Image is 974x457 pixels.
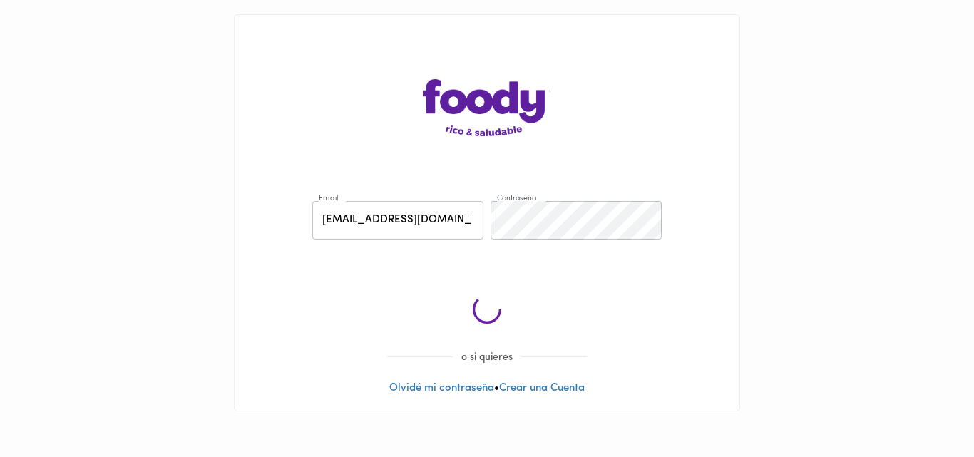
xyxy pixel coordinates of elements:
[389,383,494,394] a: Olvidé mi contraseña
[499,383,585,394] a: Crear una Cuenta
[891,374,960,443] iframe: Messagebird Livechat Widget
[453,352,521,363] span: o si quieres
[423,79,551,136] img: logo-main-page.png
[235,15,739,411] div: •
[312,201,483,240] input: pepitoperez@gmail.com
